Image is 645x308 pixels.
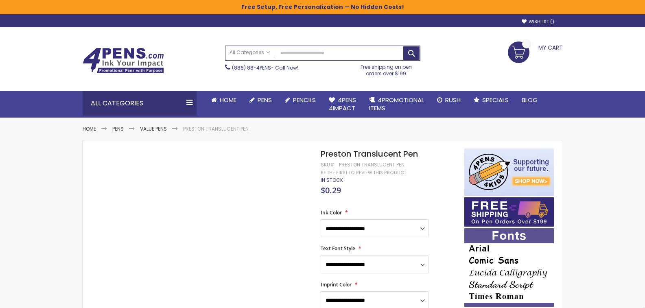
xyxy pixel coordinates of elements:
[278,91,322,109] a: Pencils
[225,46,274,59] a: All Categories
[232,64,271,71] a: (888) 88-4PENS
[339,162,404,168] div: Preston Translucent Pen
[243,91,278,109] a: Pens
[321,185,341,196] span: $0.29
[329,96,356,112] span: 4Pens 4impact
[83,125,96,132] a: Home
[232,64,298,71] span: - Call Now!
[230,49,270,56] span: All Categories
[322,91,363,118] a: 4Pens4impact
[321,281,352,288] span: Imprint Color
[515,91,544,109] a: Blog
[112,125,124,132] a: Pens
[83,48,164,74] img: 4Pens Custom Pens and Promotional Products
[363,91,431,118] a: 4PROMOTIONALITEMS
[352,61,420,77] div: Free shipping on pen orders over $199
[83,91,197,116] div: All Categories
[522,19,554,25] a: Wishlist
[258,96,272,104] span: Pens
[321,245,355,252] span: Text Font Style
[321,170,406,176] a: Be the first to review this product
[321,148,418,159] span: Preston Translucent Pen
[464,197,554,227] img: Free shipping on orders over $199
[522,96,538,104] span: Blog
[321,161,336,168] strong: SKU
[220,96,236,104] span: Home
[321,177,343,183] span: In stock
[321,177,343,183] div: Availability
[445,96,461,104] span: Rush
[431,91,467,109] a: Rush
[205,91,243,109] a: Home
[464,228,554,307] img: font-personalization-examples
[140,125,167,132] a: Value Pens
[369,96,424,112] span: 4PROMOTIONAL ITEMS
[321,209,342,216] span: Ink Color
[183,126,249,132] li: Preston Translucent Pen
[467,91,515,109] a: Specials
[482,96,509,104] span: Specials
[293,96,316,104] span: Pencils
[464,149,554,196] img: 4pens 4 kids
